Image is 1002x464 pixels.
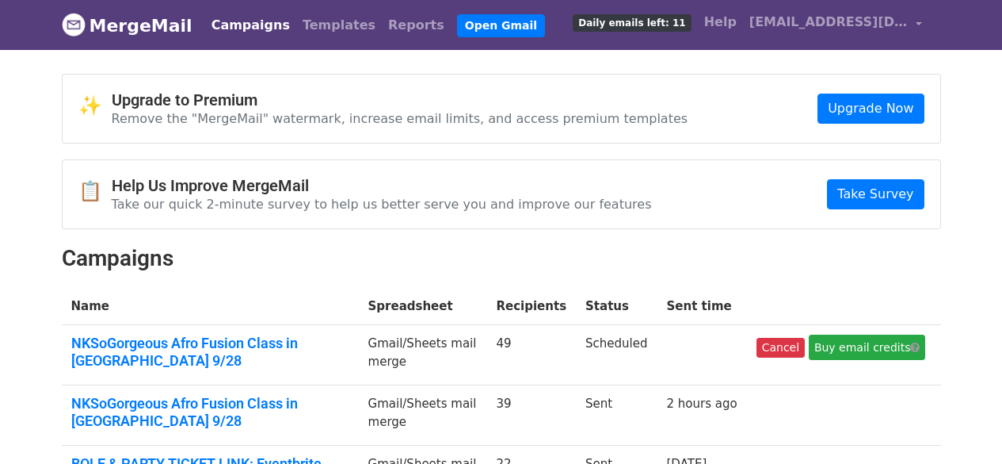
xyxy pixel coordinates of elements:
[698,6,743,38] a: Help
[78,94,112,117] span: ✨
[827,179,924,209] a: Take Survey
[71,395,349,429] a: NKSoGorgeous Afro Fusion Class in [GEOGRAPHIC_DATA] 9/28
[667,397,737,411] a: 2 hours ago
[573,14,691,32] span: Daily emails left: 11
[817,94,924,124] a: Upgrade Now
[566,6,697,38] a: Daily emails left: 11
[112,196,652,213] p: Take our quick 2-minute survey to help us better serve you and improve our features
[71,335,349,369] a: NKSoGorgeous Afro Fusion Class in [GEOGRAPHIC_DATA] 9/28
[359,385,487,446] td: Gmail/Sheets mail merge
[486,385,576,446] td: 39
[296,10,382,41] a: Templates
[359,288,487,325] th: Spreadsheet
[576,325,657,385] td: Scheduled
[486,325,576,385] td: 49
[576,288,657,325] th: Status
[62,245,941,272] h2: Campaigns
[457,14,545,37] a: Open Gmail
[112,90,688,109] h4: Upgrade to Premium
[743,6,928,44] a: [EMAIL_ADDRESS][DOMAIN_NAME]
[576,385,657,446] td: Sent
[62,13,86,36] img: MergeMail logo
[205,10,296,41] a: Campaigns
[382,10,451,41] a: Reports
[78,180,112,203] span: 📋
[359,325,487,385] td: Gmail/Sheets mail merge
[486,288,576,325] th: Recipients
[112,110,688,127] p: Remove the "MergeMail" watermark, increase email limits, and access premium templates
[657,288,747,325] th: Sent time
[756,338,805,358] a: Cancel
[112,176,652,195] h4: Help Us Improve MergeMail
[809,335,926,360] a: Buy email credits
[62,9,192,42] a: MergeMail
[749,13,908,32] span: [EMAIL_ADDRESS][DOMAIN_NAME]
[62,288,359,325] th: Name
